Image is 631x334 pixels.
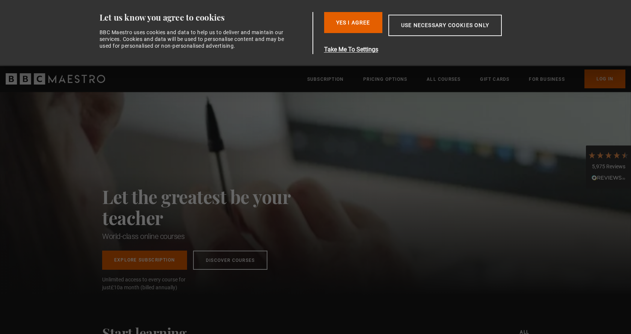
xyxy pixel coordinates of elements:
[100,12,310,23] div: Let us know you agree to cookies
[102,231,324,242] h1: World-class online courses
[307,76,344,83] a: Subscription
[480,76,509,83] a: Gift Cards
[324,45,537,54] button: Take Me To Settings
[102,186,324,228] h2: Let the greatest be your teacher
[111,284,120,290] span: £10
[100,29,289,50] div: BBC Maestro uses cookies and data to help us to deliver and maintain our services. Cookies and da...
[102,276,204,292] span: Unlimited access to every course for just a month (billed annually)
[588,151,629,159] div: 4.7 Stars
[388,15,502,36] button: Use necessary cookies only
[588,163,629,171] div: 5,975 Reviews
[307,70,625,88] nav: Primary
[584,70,625,88] a: Log In
[529,76,565,83] a: For business
[588,174,629,183] div: Read All Reviews
[592,175,625,180] img: REVIEWS.io
[324,12,382,33] button: Yes I Agree
[427,76,460,83] a: All Courses
[6,73,105,85] svg: BBC Maestro
[193,251,267,270] a: Discover Courses
[363,76,407,83] a: Pricing Options
[586,145,631,189] div: 5,975 ReviewsRead All Reviews
[102,251,187,270] a: Explore Subscription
